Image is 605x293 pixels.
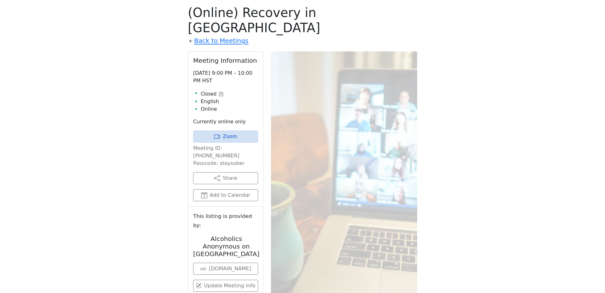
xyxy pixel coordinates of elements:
[193,118,258,126] p: Currently online only
[193,144,258,167] p: Meeting ID: [PHONE_NUMBER] Passcode: staysober
[188,5,417,35] h1: (Online) Recovery in [GEOGRAPHIC_DATA]
[201,98,258,105] li: English
[193,69,258,85] p: [DATE] 9:00 PM – 10:00 PM HST
[193,280,258,292] a: Update Meeting Info
[193,212,258,230] small: This listing is provided by:
[193,189,258,201] button: Add to Calendar
[201,90,223,98] button: Closed
[201,105,258,113] li: Online
[193,235,259,258] h2: Alcoholics Anonymous on [GEOGRAPHIC_DATA]
[194,35,248,46] a: Back to Meetings
[201,90,216,98] span: Closed
[193,263,258,275] a: [DOMAIN_NAME]
[193,131,258,143] a: Zoom
[193,57,258,64] h2: Meeting Information
[193,172,258,184] button: Share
